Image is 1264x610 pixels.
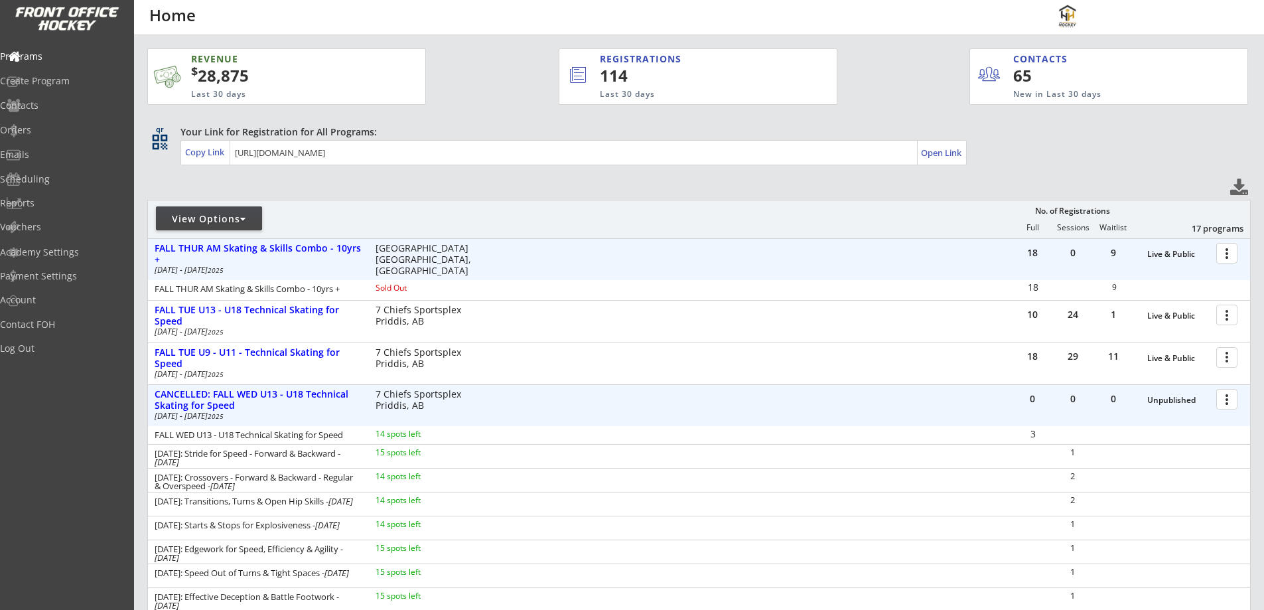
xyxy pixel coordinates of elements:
[210,480,235,492] em: [DATE]
[376,243,480,276] div: [GEOGRAPHIC_DATA] [GEOGRAPHIC_DATA], [GEOGRAPHIC_DATA]
[376,496,461,504] div: 14 spots left
[1174,222,1243,234] div: 17 programs
[151,125,167,134] div: qr
[921,143,963,162] a: Open Link
[155,243,362,266] div: FALL THUR AM Skating & Skills Combo - 10yrs +
[324,567,349,579] em: [DATE]
[155,593,358,610] div: [DATE]: Effective Deception & Battle Footwork -
[208,370,224,379] em: 2025
[1147,311,1210,321] div: Live & Public
[1013,52,1074,66] div: CONTACTS
[155,456,179,468] em: [DATE]
[1013,223,1052,232] div: Full
[1053,520,1092,528] div: 1
[208,327,224,337] em: 2025
[155,389,362,412] div: CANCELLED: FALL WED U13 - U18 Technical Skating for Speed
[376,305,480,327] div: 7 Chiefs Sportsplex Priddis, AB
[1053,352,1093,361] div: 29
[1013,283,1052,292] div: 18
[1095,283,1134,291] div: 9
[600,52,775,66] div: REGISTRATIONS
[1147,250,1210,259] div: Live & Public
[150,132,170,152] button: qr_code
[1216,243,1237,264] button: more_vert
[376,473,461,481] div: 14 spots left
[1053,223,1093,232] div: Sessions
[1053,448,1092,457] div: 1
[1053,310,1093,319] div: 24
[1147,396,1210,405] div: Unpublished
[155,305,362,327] div: FALL TUE U13 - U18 Technical Skating for Speed
[600,89,782,100] div: Last 30 days
[376,449,461,457] div: 15 spots left
[1053,394,1093,404] div: 0
[376,544,461,552] div: 15 spots left
[208,266,224,275] em: 2025
[1093,310,1133,319] div: 1
[155,552,179,564] em: [DATE]
[155,431,358,439] div: FALL WED U13 - U18 Technical Skating for Speed
[155,545,358,562] div: [DATE]: Edgework for Speed, Efficiency & Agility -
[1093,352,1133,361] div: 11
[328,495,353,507] em: [DATE]
[191,89,361,100] div: Last 30 days
[1053,472,1092,481] div: 2
[191,63,198,79] sup: $
[155,266,358,274] div: [DATE] - [DATE]
[155,569,358,577] div: [DATE]: Speed Out of Turns & Tight Spaces -
[1053,544,1092,552] div: 1
[315,519,340,531] em: [DATE]
[1031,206,1113,216] div: No. of Registrations
[155,370,358,378] div: [DATE] - [DATE]
[1053,591,1092,600] div: 1
[376,592,461,600] div: 15 spots left
[921,147,963,159] div: Open Link
[376,430,461,438] div: 14 spots left
[376,520,461,528] div: 14 spots left
[191,64,384,87] div: 28,875
[1053,496,1092,504] div: 2
[155,521,358,530] div: [DATE]: Starts & Stops for Explosiveness -
[1093,248,1133,258] div: 9
[1013,394,1052,404] div: 0
[1053,568,1092,576] div: 1
[376,284,461,292] div: Sold Out
[208,412,224,421] em: 2025
[1013,310,1052,319] div: 10
[155,473,358,491] div: [DATE]: Crossovers - Forward & Backward - Regular & Overspeed -
[1216,305,1237,325] button: more_vert
[191,52,361,66] div: REVENUE
[1013,429,1052,439] div: 3
[1013,64,1095,87] div: 65
[1147,354,1210,363] div: Live & Public
[155,328,358,336] div: [DATE] - [DATE]
[600,64,792,87] div: 114
[1093,223,1133,232] div: Waitlist
[1053,248,1093,258] div: 0
[1216,389,1237,410] button: more_vert
[376,568,461,576] div: 15 spots left
[376,347,480,370] div: 7 Chiefs Sportsplex Priddis, AB
[180,125,1210,139] div: Your Link for Registration for All Programs:
[155,285,358,293] div: FALL THUR AM Skating & Skills Combo - 10yrs +
[155,412,358,420] div: [DATE] - [DATE]
[1013,89,1186,100] div: New in Last 30 days
[155,347,362,370] div: FALL TUE U9 - U11 - Technical Skating for Speed
[156,212,262,226] div: View Options
[1013,352,1052,361] div: 18
[185,146,227,158] div: Copy Link
[1013,248,1052,258] div: 18
[1216,347,1237,368] button: more_vert
[155,449,358,467] div: [DATE]: Stride for Speed - Forward & Backward -
[376,389,480,412] div: 7 Chiefs Sportsplex Priddis, AB
[1093,394,1133,404] div: 0
[155,497,358,506] div: [DATE]: Transitions, Turns & Open Hip Skills -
